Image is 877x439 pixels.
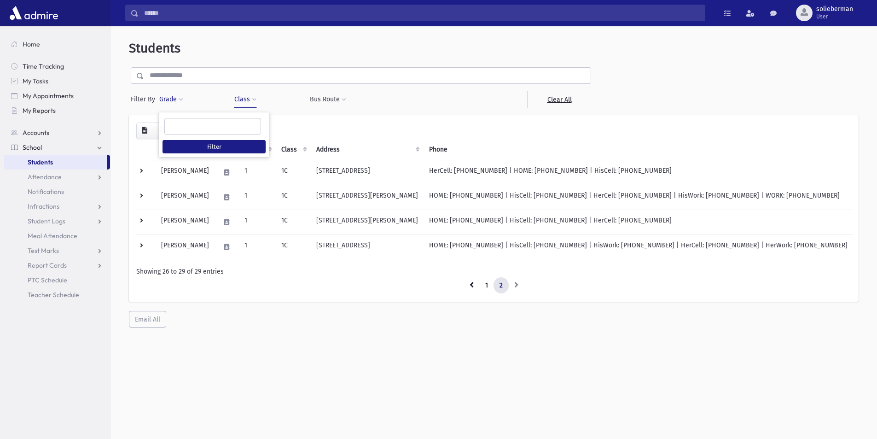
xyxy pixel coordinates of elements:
td: 1 [239,185,276,210]
td: 1C [276,185,311,210]
button: Filter [163,140,266,153]
a: Attendance [4,170,110,184]
button: Class [234,91,257,108]
button: Grade [159,91,184,108]
td: [STREET_ADDRESS][PERSON_NAME] [311,210,424,234]
button: Bus Route [309,91,347,108]
a: Notifications [4,184,110,199]
span: Filter By [131,94,159,104]
a: Student Logs [4,214,110,228]
span: My Reports [23,106,56,115]
td: [STREET_ADDRESS][PERSON_NAME] [311,185,424,210]
td: HerCell: [PHONE_NUMBER] | HOME: [PHONE_NUMBER] | HisCell: [PHONE_NUMBER] [424,160,853,185]
td: HOME: [PHONE_NUMBER] | HisCell: [PHONE_NUMBER] | HerCell: [PHONE_NUMBER] [424,210,853,234]
span: Attendance [28,173,62,181]
a: Clear All [527,91,591,108]
span: Accounts [23,129,49,137]
span: Meal Attendance [28,232,77,240]
a: 2 [494,277,509,294]
td: HOME: [PHONE_NUMBER] | HisCell: [PHONE_NUMBER] | HisWork: [PHONE_NUMBER] | HerCell: [PHONE_NUMBER... [424,234,853,259]
td: [PERSON_NAME] [156,160,215,185]
span: Notifications [28,187,64,196]
td: 1 [239,234,276,259]
td: [STREET_ADDRESS] [311,234,424,259]
button: CSV [136,123,153,139]
th: Phone [424,139,853,160]
th: Class: activate to sort column ascending [276,139,311,160]
div: Showing 26 to 29 of 29 entries [136,267,851,276]
a: Accounts [4,125,110,140]
a: Time Tracking [4,59,110,74]
span: solieberman [816,6,853,13]
a: My Reports [4,103,110,118]
span: Infractions [28,202,59,211]
span: Teacher Schedule [28,291,79,299]
span: Time Tracking [23,62,64,70]
span: Report Cards [28,261,67,269]
span: Student Logs [28,217,65,225]
td: 1C [276,160,311,185]
a: My Appointments [4,88,110,103]
a: Home [4,37,110,52]
a: Test Marks [4,243,110,258]
span: My Tasks [23,77,48,85]
input: Search [139,5,705,21]
a: Infractions [4,199,110,214]
span: PTC Schedule [28,276,67,284]
a: School [4,140,110,155]
td: 1C [276,210,311,234]
a: Report Cards [4,258,110,273]
td: [STREET_ADDRESS] [311,160,424,185]
a: Teacher Schedule [4,287,110,302]
img: AdmirePro [7,4,60,22]
a: Meal Attendance [4,228,110,243]
span: My Appointments [23,92,74,100]
th: Student: activate to sort column descending [156,139,215,160]
td: HOME: [PHONE_NUMBER] | HisCell: [PHONE_NUMBER] | HerCell: [PHONE_NUMBER] | HisWork: [PHONE_NUMBER... [424,185,853,210]
button: Print [153,123,171,139]
a: PTC Schedule [4,273,110,287]
th: Address: activate to sort column ascending [311,139,424,160]
td: [PERSON_NAME] [156,234,215,259]
a: 1 [479,277,494,294]
td: 1C [276,234,311,259]
a: Students [4,155,107,170]
span: Home [23,40,40,48]
span: Students [129,41,180,56]
button: Email All [129,311,166,328]
span: Students [28,158,53,166]
a: My Tasks [4,74,110,88]
td: [PERSON_NAME] [156,185,215,210]
td: [PERSON_NAME] [156,210,215,234]
span: User [816,13,853,20]
td: 1 [239,210,276,234]
span: School [23,143,42,152]
td: 1 [239,160,276,185]
span: Test Marks [28,246,59,255]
